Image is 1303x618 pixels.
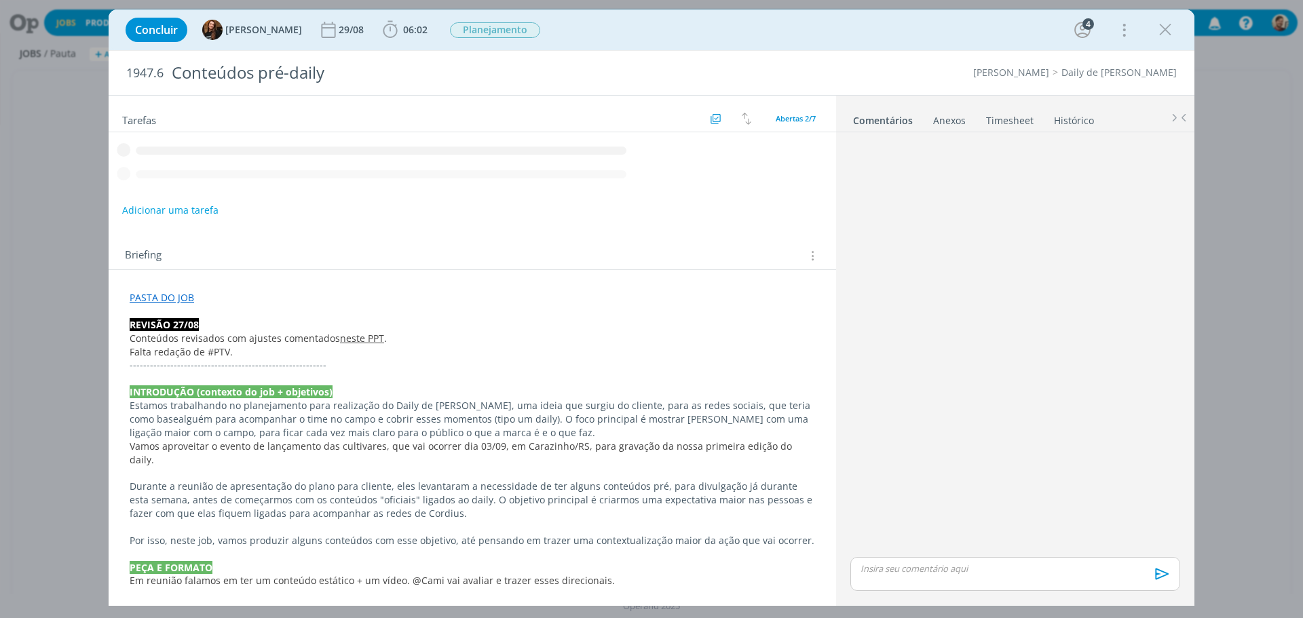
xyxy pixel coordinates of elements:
[130,385,333,398] strong: INTRODUÇÃO (contexto do job + objetivos)
[122,111,156,127] span: Tarefas
[109,9,1194,606] div: dialog
[742,113,751,125] img: arrow-down-up.svg
[1072,19,1093,41] button: 4
[130,480,815,520] p: Durante a reunião de apresentação do plano para cliente, eles levantaram a necessidade de ter alg...
[125,247,162,265] span: Briefing
[130,440,795,466] span: Vamos aproveitar o evento de lançamento das cultivares, que vai ocorrer dia 03/09, em Carazinho/R...
[121,198,219,223] button: Adicionar uma tarefa
[130,574,615,587] span: Em reunião falamos em ter um conteúdo estático + um vídeo. @Cami vai avaliar e trazer esses direc...
[130,332,340,345] span: Conteúdos revisados com ajustes comentados
[450,22,540,38] span: Planejamento
[126,18,187,42] button: Concluir
[130,358,326,371] span: ----------------------------------------------------------
[852,108,913,128] a: Comentários
[340,332,384,345] a: neste PPT
[135,24,178,35] span: Concluir
[449,22,541,39] button: Planejamento
[202,20,223,40] img: T
[1053,108,1095,128] a: Histórico
[403,23,428,36] span: 06:02
[776,113,816,123] span: Abertas 2/7
[973,66,1049,79] a: [PERSON_NAME]
[130,534,815,547] p: Por isso, neste job, vamos produzir alguns conteúdos com esse objetivo, até pensando em trazer um...
[225,25,302,35] span: [PERSON_NAME]
[126,66,164,81] span: 1947.6
[985,108,1034,128] a: Timesheet
[202,20,302,40] button: T[PERSON_NAME]
[166,56,734,90] div: Conteúdos pré-daily
[130,412,811,439] span: alguém para acompanhar o time no campo e cobrir esses momentos (tipo um daily). O foco principal ...
[339,25,366,35] div: 29/08
[1061,66,1177,79] a: Daily de [PERSON_NAME]
[130,291,194,304] a: PASTA DO JOB
[130,318,199,331] strong: REVISÃO 27/08
[384,332,387,345] span: .
[933,114,966,128] div: Anexos
[1082,18,1094,30] div: 4
[130,345,233,358] span: Falta redação de #PTV.
[130,561,212,574] strong: PEÇA E FORMATO
[379,19,431,41] button: 06:02
[130,399,815,440] p: Estamos trabalhando no planejamento para realização do Daily de [PERSON_NAME], uma ideia que surg...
